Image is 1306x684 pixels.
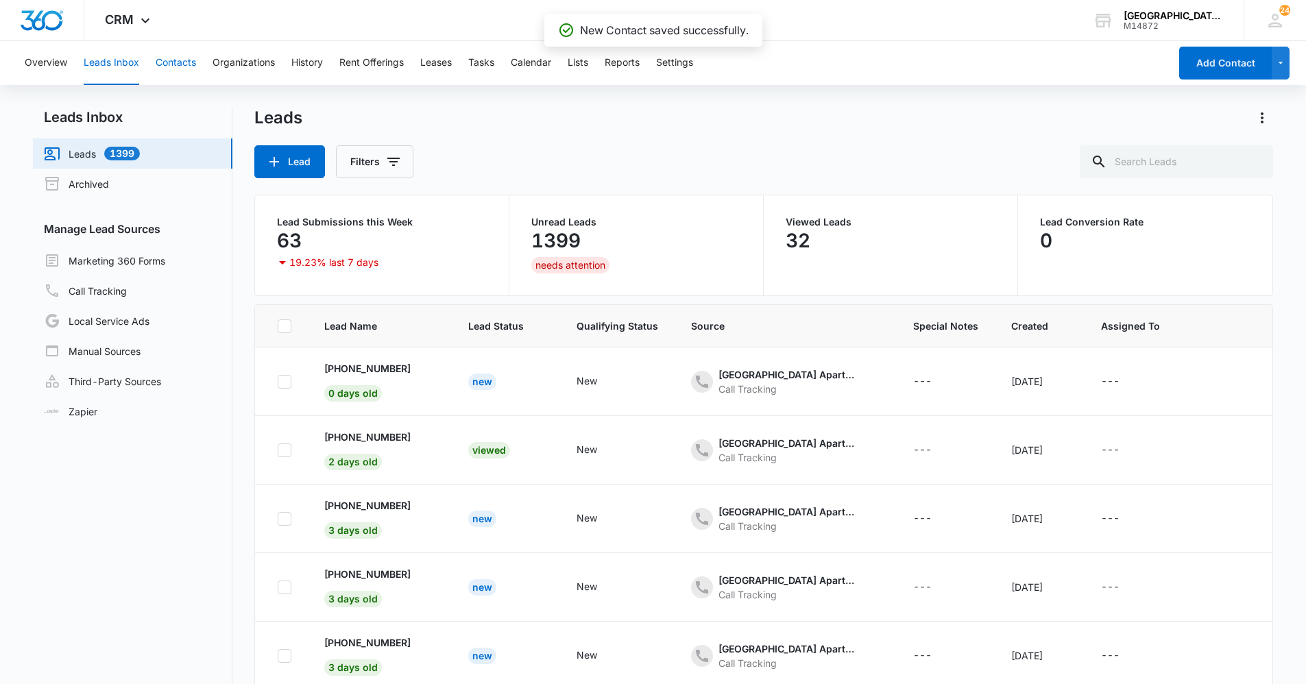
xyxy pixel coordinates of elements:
div: - - Select to Edit Field [913,442,956,459]
div: account name [1124,10,1224,21]
a: Viewed [468,444,510,456]
p: [PHONE_NUMBER] [324,635,411,650]
button: Lists [568,41,588,85]
div: [DATE] [1011,443,1068,457]
input: Search Leads [1080,145,1273,178]
div: - - Select to Edit Field [1101,648,1144,664]
button: Contacts [156,41,196,85]
p: 32 [786,230,810,252]
span: Created [1011,319,1048,333]
span: CRM [105,12,134,27]
div: Call Tracking [718,382,856,396]
button: Reports [605,41,640,85]
p: Lead Submissions this Week [277,217,487,227]
a: [PHONE_NUMBER]3 days old [324,635,411,673]
p: 19.23% last 7 days [289,258,378,267]
div: - - Select to Edit Field [577,442,622,459]
div: --- [913,374,932,390]
div: notifications count [1279,5,1290,16]
p: 0 [1040,230,1052,252]
button: History [291,41,323,85]
div: New [468,579,496,596]
a: [PHONE_NUMBER]3 days old [324,567,411,604]
span: 3 days old [324,659,382,676]
h2: Leads Inbox [33,107,232,127]
div: - - Select to Edit Field [324,430,435,470]
div: account id [1124,21,1224,31]
p: Viewed Leads [786,217,995,227]
a: Local Service Ads [44,313,149,329]
div: --- [1101,442,1120,459]
button: Rent Offerings [339,41,404,85]
div: --- [913,511,932,527]
button: Settings [656,41,693,85]
a: New [468,581,496,593]
div: --- [913,579,932,596]
h1: Leads [254,108,302,128]
span: 0 days old [324,385,382,402]
a: [PHONE_NUMBER]2 days old [324,430,411,467]
p: [PHONE_NUMBER] [324,498,411,513]
a: Manual Sources [44,343,141,359]
a: Call Tracking [44,282,127,299]
div: New [468,374,496,390]
div: [GEOGRAPHIC_DATA] Apartments [718,436,856,450]
div: - - Select to Edit Field [691,573,880,602]
button: Organizations [213,41,275,85]
a: Leads1399 [44,145,140,162]
div: [DATE] [1011,648,1068,663]
a: Marketing 360 Forms [44,252,165,269]
div: New [468,648,496,664]
span: 3 days old [324,591,382,607]
button: Filters [336,145,413,178]
div: --- [1101,511,1120,527]
span: 3 days old [324,522,382,539]
p: [PHONE_NUMBER] [324,361,411,376]
div: - - Select to Edit Field [1101,511,1144,527]
span: Lead Status [468,319,524,333]
p: Unread Leads [531,217,741,227]
div: New [577,374,597,388]
button: Calendar [511,41,551,85]
div: - - Select to Edit Field [324,498,435,539]
div: Call Tracking [718,519,856,533]
div: - - Select to Edit Field [691,642,880,670]
p: 63 [277,230,302,252]
div: - - Select to Edit Field [577,579,622,596]
div: New [577,579,597,594]
a: Archived [44,175,109,192]
button: Overview [25,41,67,85]
a: [PHONE_NUMBER]3 days old [324,498,411,536]
div: New [468,511,496,527]
div: - - Select to Edit Field [324,361,435,402]
button: Leads Inbox [84,41,139,85]
div: --- [913,442,932,459]
button: Actions [1251,107,1273,129]
div: - - Select to Edit Field [913,648,956,664]
div: New [577,442,597,456]
div: [GEOGRAPHIC_DATA] Apartments [718,642,856,656]
a: Zapier [44,404,97,419]
div: - - Select to Edit Field [913,374,956,390]
div: - - Select to Edit Field [691,367,880,396]
a: [PHONE_NUMBER]0 days old [324,361,411,399]
div: [DATE] [1011,511,1068,526]
span: Assigned To [1101,319,1160,333]
div: - - Select to Edit Field [324,567,435,607]
div: Call Tracking [718,587,856,602]
div: - - Select to Edit Field [1101,579,1144,596]
button: Lead [254,145,325,178]
div: Call Tracking [718,450,856,465]
div: - - Select to Edit Field [1101,374,1144,390]
span: Lead Name [324,319,415,333]
div: - - Select to Edit Field [913,511,956,527]
div: - - Select to Edit Field [691,504,880,533]
button: Leases [420,41,452,85]
h3: Manage Lead Sources [33,221,232,237]
span: 2 days old [324,454,382,470]
div: - - Select to Edit Field [577,374,622,390]
div: - - Select to Edit Field [324,635,435,676]
div: --- [1101,648,1120,664]
button: Add Contact [1179,47,1272,80]
div: - - Select to Edit Field [691,436,880,465]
